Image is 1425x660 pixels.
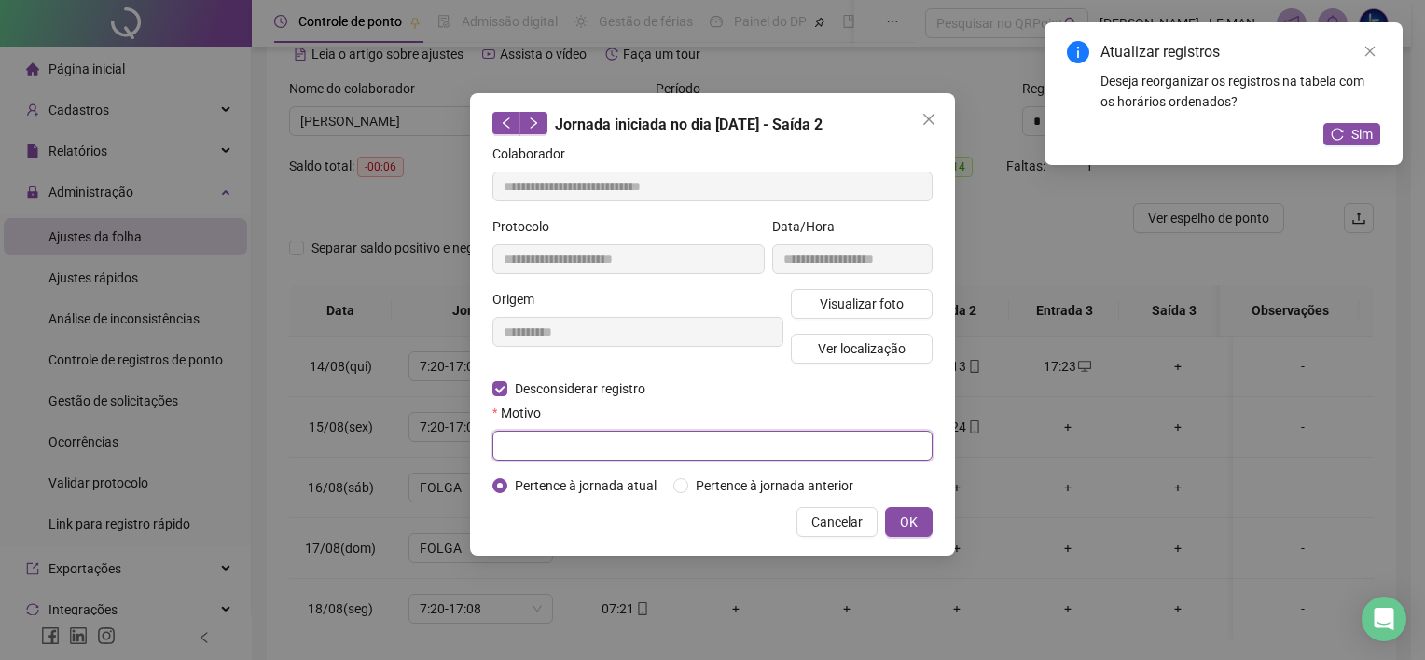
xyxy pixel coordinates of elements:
[688,475,861,496] span: Pertence à jornada anterior
[885,507,933,537] button: OK
[820,294,904,314] span: Visualizar foto
[527,117,540,130] span: right
[914,104,944,134] button: Close
[1323,123,1380,145] button: Sim
[1351,124,1373,144] span: Sim
[492,289,546,309] label: Origem
[507,378,653,399] span: Desconsiderar registro
[1067,41,1089,63] span: info-circle
[492,144,577,164] label: Colaborador
[1331,128,1344,141] span: reload
[791,334,933,364] button: Ver localização
[492,112,933,136] div: Jornada iniciada no dia [DATE] - Saída 2
[492,403,553,423] label: Motivo
[1100,41,1380,63] div: Atualizar registros
[791,289,933,319] button: Visualizar foto
[492,112,520,134] button: left
[1100,71,1380,112] div: Deseja reorganizar os registros na tabela com os horários ordenados?
[507,475,664,496] span: Pertence à jornada atual
[811,512,863,532] span: Cancelar
[921,112,936,127] span: close
[1362,597,1406,641] div: Open Intercom Messenger
[900,512,918,532] span: OK
[500,117,513,130] span: left
[519,112,547,134] button: right
[1360,41,1380,62] a: Close
[492,216,561,237] label: Protocolo
[772,216,847,237] label: Data/Hora
[818,338,906,359] span: Ver localização
[1363,45,1377,58] span: close
[796,507,878,537] button: Cancelar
